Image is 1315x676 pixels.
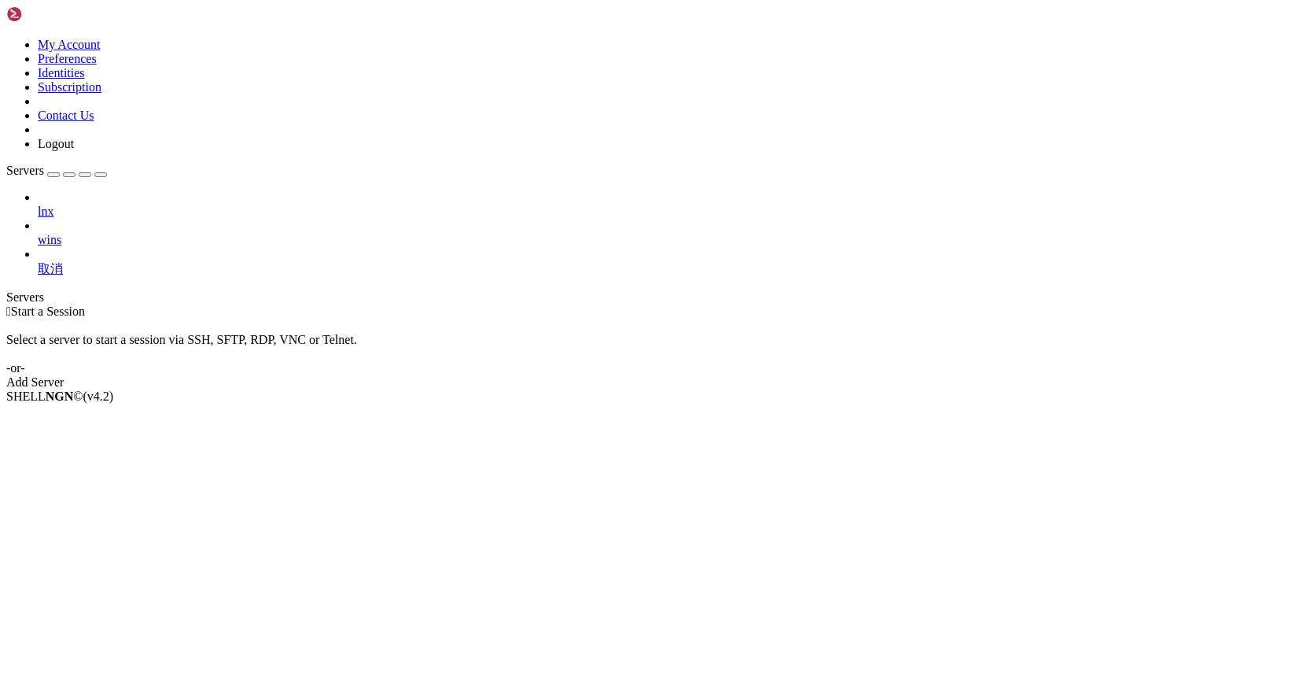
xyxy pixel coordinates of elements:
span: wins [38,233,61,246]
div: Servers [6,290,1309,305]
li: 取消 [38,247,1309,278]
b: NGN [46,390,74,403]
span: 取消 [38,262,63,275]
a: wins [38,233,1309,247]
a: Preferences [38,52,97,65]
span: SHELL © [6,390,113,403]
div: Add Server [6,375,1309,390]
span: Servers [6,164,44,177]
a: Logout [38,137,74,150]
a: 取消 [38,261,1309,278]
span: Start a Session [11,305,85,318]
li: lnx [38,190,1309,219]
div: Select a server to start a session via SSH, SFTP, RDP, VNC or Telnet. -or- [6,319,1309,375]
li: wins [38,219,1309,247]
a: lnx [38,205,1309,219]
a: Subscription [38,80,101,94]
a: Contact Us [38,109,94,122]
a: Servers [6,164,107,177]
span: lnx [38,205,53,218]
span: 4.2.0 [83,390,114,403]
a: Identities [38,66,85,79]
img: Shellngn [6,6,97,22]
span:  [6,305,11,318]
a: My Account [38,38,101,51]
